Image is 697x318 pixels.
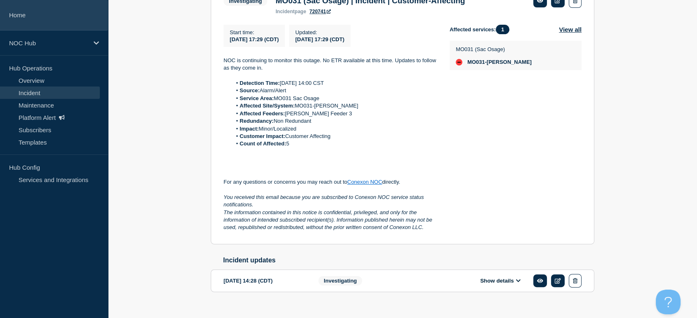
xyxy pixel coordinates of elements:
[232,95,437,102] li: MO031 Sac Osage
[276,9,306,14] p: page
[232,117,437,125] li: Non Redundant
[224,209,433,231] em: The information contained in this notice is confidential, privileged, and only for the informatio...
[450,25,513,34] span: Affected services:
[309,9,331,14] a: 720741
[232,87,437,94] li: Alarm/Alert
[223,257,594,264] h2: Incident updates
[656,290,681,314] iframe: Help Scout Beacon - Open
[232,102,437,110] li: MO031-[PERSON_NAME]
[276,9,294,14] span: incident
[318,276,362,285] span: Investigating
[224,178,436,186] p: For any questions or concerns you may reach out to directly.
[240,95,274,101] strong: Service Area:
[224,57,436,72] p: NOC is continuing to monitor this outage. No ETR available at this time. Updates to follow as the...
[478,277,523,284] button: Show details
[240,126,259,132] strong: Impact:
[232,79,437,87] li: [DATE] 14:00 CST
[240,103,295,109] strong: Affected Site/System:
[295,35,344,42] div: [DATE] 17:29 (CDT)
[240,87,259,94] strong: Source:
[9,40,88,47] p: NOC Hub
[240,133,285,139] strong: Customer Impact:
[240,110,285,117] strong: Affected Feeders:
[240,118,273,124] strong: Redundancy:
[496,25,509,34] span: 1
[347,179,382,185] a: Conexon NOC
[230,29,279,35] p: Start time :
[456,46,532,52] p: MO031 (Sac Osage)
[467,59,532,65] span: MO031-[PERSON_NAME]
[232,125,437,133] li: Minor/Localized
[559,25,582,34] button: View all
[240,80,280,86] strong: Detection Time:
[232,140,437,147] li: 5
[240,140,286,147] strong: Count of Affected:
[232,110,437,117] li: [PERSON_NAME] Feeder 3
[224,194,425,208] em: You received this email because you are subscribed to Conexon NOC service status notifications.
[232,133,437,140] li: Customer Affecting
[295,29,344,35] p: Updated :
[224,274,306,288] div: [DATE] 14:28 (CDT)
[456,59,462,65] div: down
[230,36,279,42] span: [DATE] 17:29 (CDT)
